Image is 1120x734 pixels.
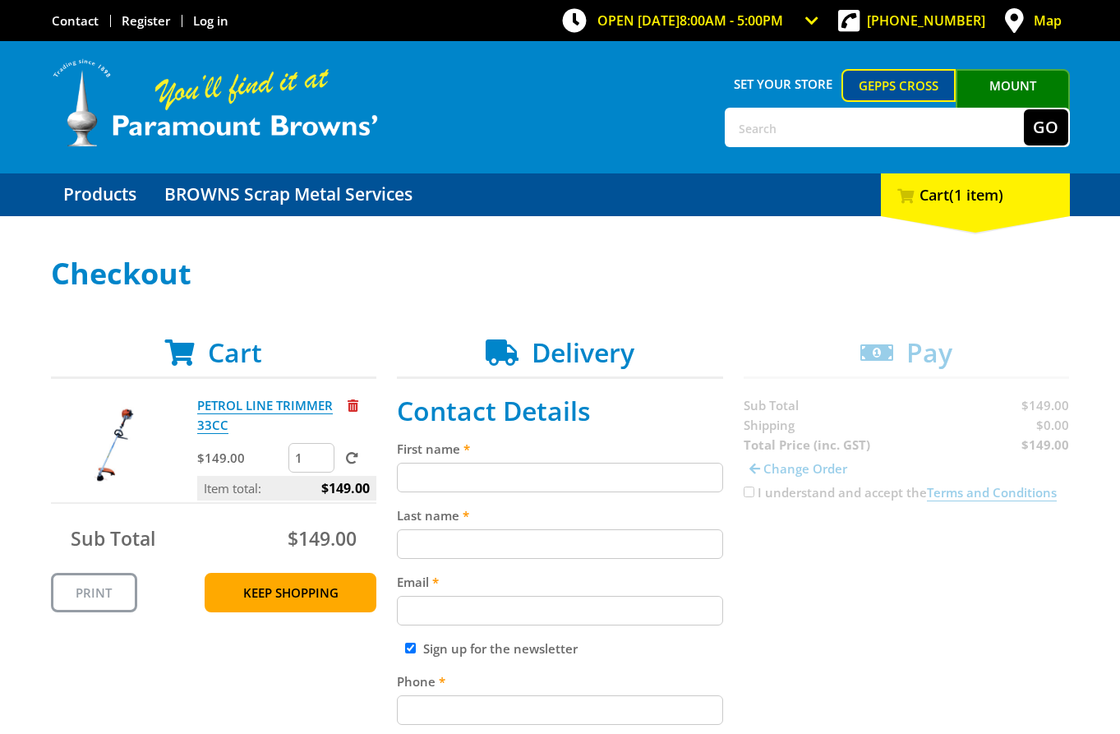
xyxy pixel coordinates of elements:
[51,573,137,612] a: Print
[881,173,1070,216] div: Cart
[197,397,333,434] a: PETROL LINE TRIMMER 33CC
[397,529,723,559] input: Please enter your last name.
[67,395,165,494] img: PETROL LINE TRIMMER 33CC
[397,695,723,725] input: Please enter your telephone number.
[71,525,155,552] span: Sub Total
[597,12,783,30] span: OPEN [DATE]
[726,109,1024,145] input: Search
[397,395,723,427] h2: Contact Details
[949,185,1003,205] span: (1 item)
[321,476,370,501] span: $149.00
[51,58,380,149] img: Paramount Browns'
[152,173,425,216] a: Go to the BROWNS Scrap Metal Services page
[52,12,99,29] a: Go to the Contact page
[197,448,285,468] p: $149.00
[397,572,723,592] label: Email
[51,173,149,216] a: Go to the Products page
[51,257,1070,290] h1: Checkout
[397,439,723,459] label: First name
[725,69,842,99] span: Set your store
[397,463,723,492] input: Please enter your first name.
[1024,109,1068,145] button: Go
[122,12,170,29] a: Go to the registration page
[397,505,723,525] label: Last name
[193,12,228,29] a: Log in
[532,335,634,370] span: Delivery
[208,335,262,370] span: Cart
[841,69,956,102] a: Gepps Cross
[680,12,783,30] span: 8:00am - 5:00pm
[423,640,578,657] label: Sign up for the newsletter
[397,672,723,691] label: Phone
[348,397,358,413] a: Remove from cart
[205,573,376,612] a: Keep Shopping
[397,596,723,626] input: Please enter your email address.
[956,69,1070,132] a: Mount [PERSON_NAME]
[288,525,357,552] span: $149.00
[197,476,376,501] p: Item total:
